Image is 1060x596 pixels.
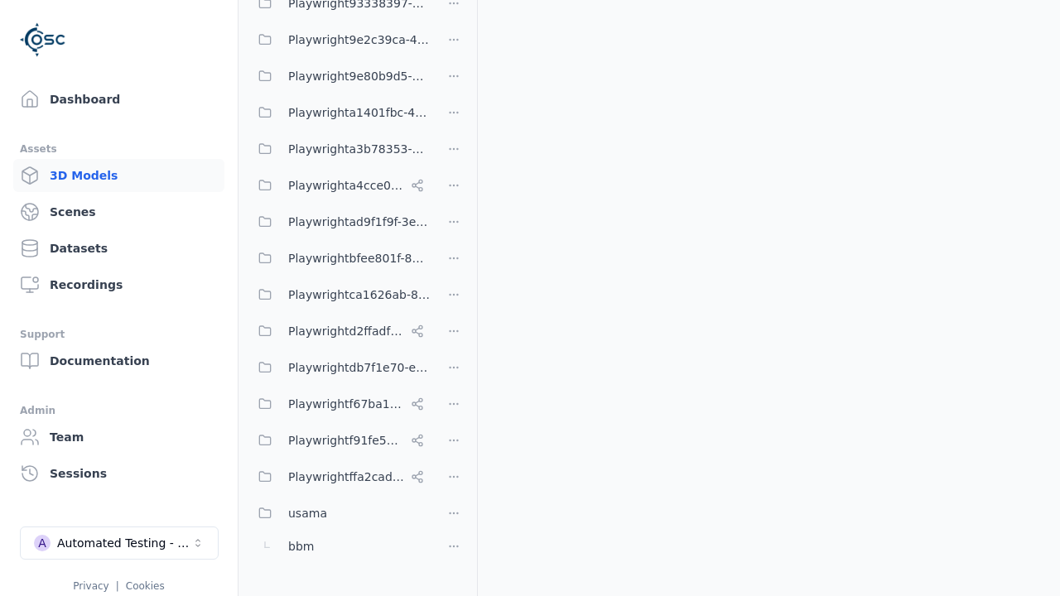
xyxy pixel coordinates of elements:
button: Playwrighta4cce06a-a8e6-4c0d-bfc1-93e8d78d750a [248,169,431,202]
button: Playwrighta3b78353-5999-46c5-9eab-70007203469a [248,132,431,166]
button: Playwrightad9f1f9f-3e6a-4231-8f19-c506bf64a382 [248,205,431,238]
img: Logo [20,17,66,63]
span: | [116,580,119,592]
a: Team [13,421,224,454]
span: Playwrightdb7f1e70-e54d-4da7-b38d-464ac70cc2ba [288,358,431,377]
button: Playwright9e2c39ca-48c3-4c03-98f4-0435f3624ea6 [248,23,431,56]
span: Playwrightffa2cad8-0214-4c2f-a758-8e9593c5a37e [288,467,404,487]
div: Support [20,324,218,344]
span: Playwrightf67ba199-386a-42d1-aebc-3b37e79c7296 [288,394,404,414]
a: 3D Models [13,159,224,192]
a: Scenes [13,195,224,228]
span: Playwrightad9f1f9f-3e6a-4231-8f19-c506bf64a382 [288,212,431,232]
span: Playwrighta1401fbc-43d7-48dd-a309-be935d99d708 [288,103,431,123]
span: Playwrighta4cce06a-a8e6-4c0d-bfc1-93e8d78d750a [288,175,404,195]
a: Cookies [126,580,165,592]
button: Playwrighta1401fbc-43d7-48dd-a309-be935d99d708 [248,96,431,129]
div: Assets [20,139,218,159]
button: Playwrightca1626ab-8cec-4ddc-b85a-2f9392fe08d1 [248,278,431,311]
span: Playwright9e80b9d5-ab0b-4e8f-a3de-da46b25b8298 [288,66,431,86]
button: usama [248,497,431,530]
span: usama [288,503,327,523]
button: Playwrightd2ffadf0-c973-454c-8fcf-dadaeffcb802 [248,315,431,348]
button: Playwrightffa2cad8-0214-4c2f-a758-8e9593c5a37e [248,460,431,493]
div: A [34,535,51,551]
span: Playwrightbfee801f-8be1-42a6-b774-94c49e43b650 [288,248,431,268]
a: Dashboard [13,83,224,116]
a: Privacy [73,580,108,592]
span: Playwright9e2c39ca-48c3-4c03-98f4-0435f3624ea6 [288,30,431,50]
span: bbm [288,536,314,556]
a: Recordings [13,268,224,301]
span: Playwrightf91fe523-dd75-44f3-a953-451f6070cb42 [288,430,404,450]
button: Select a workspace [20,526,219,560]
div: Automated Testing - Playwright [57,535,191,551]
span: Playwrighta3b78353-5999-46c5-9eab-70007203469a [288,139,431,159]
button: bbm [248,530,431,563]
button: Playwrightbfee801f-8be1-42a6-b774-94c49e43b650 [248,242,431,275]
a: Sessions [13,457,224,490]
button: Playwrightdb7f1e70-e54d-4da7-b38d-464ac70cc2ba [248,351,431,384]
button: Playwright9e80b9d5-ab0b-4e8f-a3de-da46b25b8298 [248,60,431,93]
button: Playwrightf67ba199-386a-42d1-aebc-3b37e79c7296 [248,387,431,421]
span: Playwrightca1626ab-8cec-4ddc-b85a-2f9392fe08d1 [288,285,431,305]
button: Playwrightf91fe523-dd75-44f3-a953-451f6070cb42 [248,424,431,457]
span: Playwrightd2ffadf0-c973-454c-8fcf-dadaeffcb802 [288,321,404,341]
div: Admin [20,401,218,421]
a: Documentation [13,344,224,377]
a: Datasets [13,232,224,265]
